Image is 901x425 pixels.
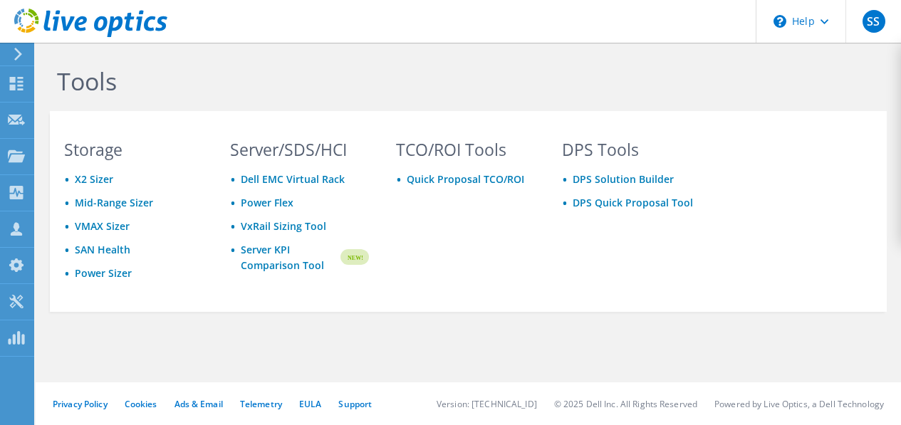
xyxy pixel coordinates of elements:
[396,142,535,157] h3: TCO/ROI Tools
[241,219,326,233] a: VxRail Sizing Tool
[75,266,132,280] a: Power Sizer
[554,398,697,410] li: © 2025 Dell Inc. All Rights Reserved
[437,398,537,410] li: Version: [TECHNICAL_ID]
[75,219,130,233] a: VMAX Sizer
[57,66,873,96] h1: Tools
[299,398,321,410] a: EULA
[75,243,130,256] a: SAN Health
[338,241,369,274] img: new-badge.svg
[53,398,108,410] a: Privacy Policy
[175,398,223,410] a: Ads & Email
[125,398,157,410] a: Cookies
[338,398,372,410] a: Support
[75,172,113,186] a: X2 Sizer
[562,142,701,157] h3: DPS Tools
[407,172,524,186] a: Quick Proposal TCO/ROI
[573,172,674,186] a: DPS Solution Builder
[241,172,345,186] a: Dell EMC Virtual Rack
[75,196,153,209] a: Mid-Range Sizer
[241,196,293,209] a: Power Flex
[230,142,369,157] h3: Server/SDS/HCI
[774,15,786,28] svg: \n
[573,196,693,209] a: DPS Quick Proposal Tool
[714,398,884,410] li: Powered by Live Optics, a Dell Technology
[863,10,885,33] span: SS
[240,398,282,410] a: Telemetry
[64,142,203,157] h3: Storage
[241,242,338,273] a: Server KPI Comparison Tool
